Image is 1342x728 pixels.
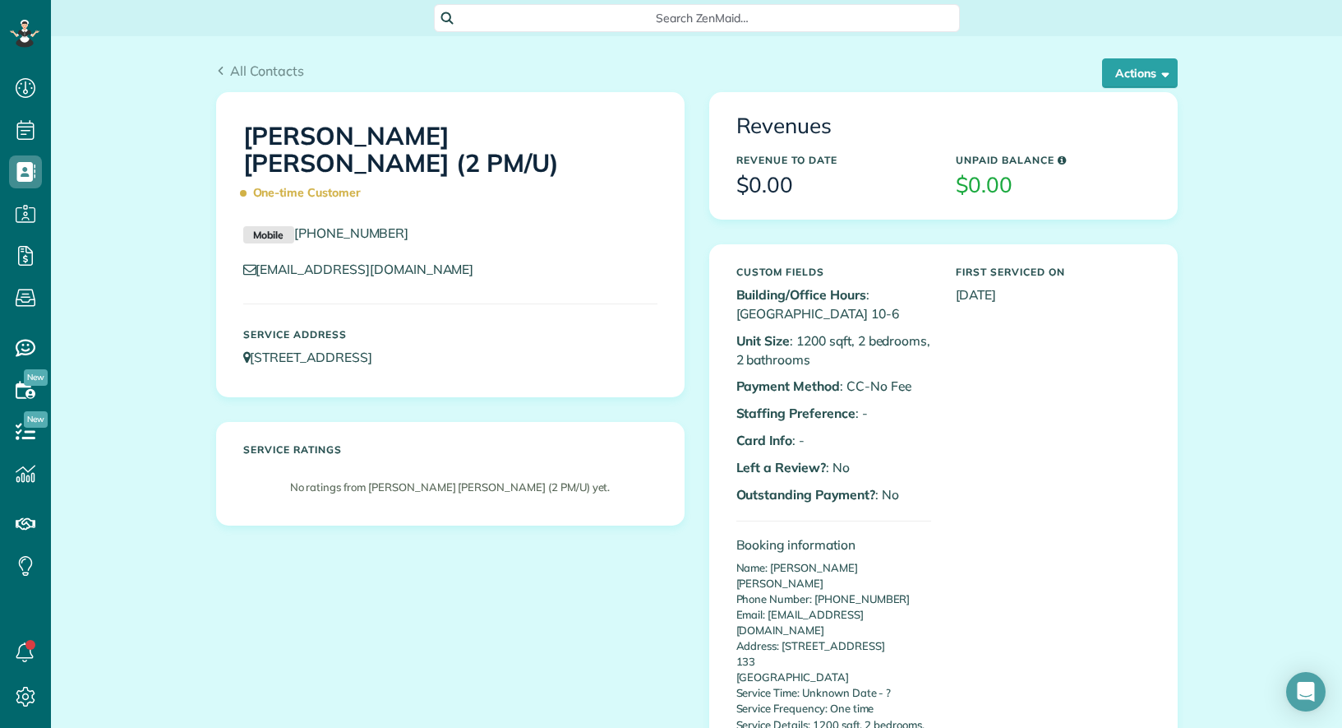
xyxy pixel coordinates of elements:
p: : - [736,431,931,450]
a: [STREET_ADDRESS] [243,349,388,365]
h5: Service Address [243,329,657,340]
p: : No [736,485,931,504]
b: Unit Size [736,332,791,349]
p: : [GEOGRAPHIC_DATA] 10-6 [736,285,931,323]
p: No ratings from [PERSON_NAME] [PERSON_NAME] (2 PM/U) yet. [251,480,649,495]
a: Mobile[PHONE_NUMBER] [243,225,409,241]
h1: [PERSON_NAME] [PERSON_NAME] (2 PM/U) [243,123,657,207]
p: : 1200 sqft, 2 bedrooms, 2 bathrooms [736,332,931,369]
b: Building/Office Hours [736,286,866,303]
b: Card Info [736,432,793,448]
p: [DATE] [956,285,1151,304]
h5: Revenue to Date [736,155,931,165]
h3: Revenues [736,114,1151,138]
p: : - [736,404,931,423]
a: All Contacts [216,61,305,81]
h3: $0.00 [736,174,931,197]
b: Outstanding Payment? [736,486,875,503]
span: New [24,411,48,428]
b: Payment Method [736,378,840,394]
span: New [24,369,48,386]
h5: Service ratings [243,444,657,455]
small: Mobile [243,226,294,244]
b: Left a Review? [736,459,826,475]
span: One-time Customer [243,179,368,207]
button: Actions [1102,58,1178,88]
h5: Unpaid Balance [956,155,1151,165]
b: Staffing Preference [736,405,855,421]
span: All Contacts [230,63,304,79]
h5: First Serviced On [956,267,1151,277]
a: [EMAIL_ADDRESS][DOMAIN_NAME] [243,261,490,277]
div: Open Intercom Messenger [1286,672,1326,712]
h3: $0.00 [956,174,1151,197]
p: : CC-No Fee [736,377,931,396]
h5: Custom Fields [736,267,931,277]
h4: Booking information [736,538,931,552]
p: : No [736,458,931,477]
